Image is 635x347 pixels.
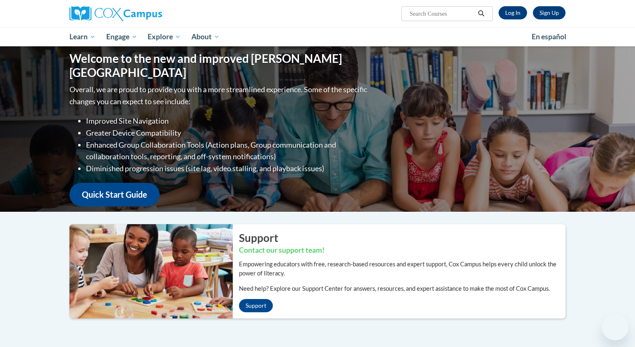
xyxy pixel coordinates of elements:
[86,115,369,127] li: Improved Site Navigation
[69,84,369,108] p: Overall, we are proud to provide you with a more streamlined experience. Some of the specific cha...
[69,183,160,206] a: Quick Start Guide
[69,6,227,21] a: Cox Campus
[69,32,95,42] span: Learn
[57,27,578,46] div: Main menu
[101,27,143,46] a: Engage
[533,6,566,19] a: Register
[86,163,369,175] li: Diminished progression issues (site lag, video stalling, and playback issues)
[499,6,527,19] a: Log In
[602,314,628,340] iframe: Button to launch messaging window
[239,260,566,278] p: Empowering educators with free, research-based resources and expert support, Cox Campus helps eve...
[106,32,137,42] span: Engage
[409,9,475,19] input: Search Courses
[142,27,186,46] a: Explore
[86,139,369,163] li: Enhanced Group Collaboration Tools (Action plans, Group communication and collaboration tools, re...
[239,230,566,245] h2: Support
[148,32,181,42] span: Explore
[69,52,369,79] h1: Welcome to the new and improved [PERSON_NAME][GEOGRAPHIC_DATA]
[69,6,162,21] img: Cox Campus
[475,9,487,19] button: Search
[86,127,369,139] li: Greater Device Compatibility
[239,284,566,293] p: Need help? Explore our Support Center for answers, resources, and expert assistance to make the m...
[239,299,273,312] a: Support
[64,27,101,46] a: Learn
[532,32,566,41] span: En español
[239,245,566,256] h3: Contact our support team!
[526,28,572,45] a: En español
[63,224,233,318] img: ...
[191,32,220,42] span: About
[186,27,225,46] a: About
